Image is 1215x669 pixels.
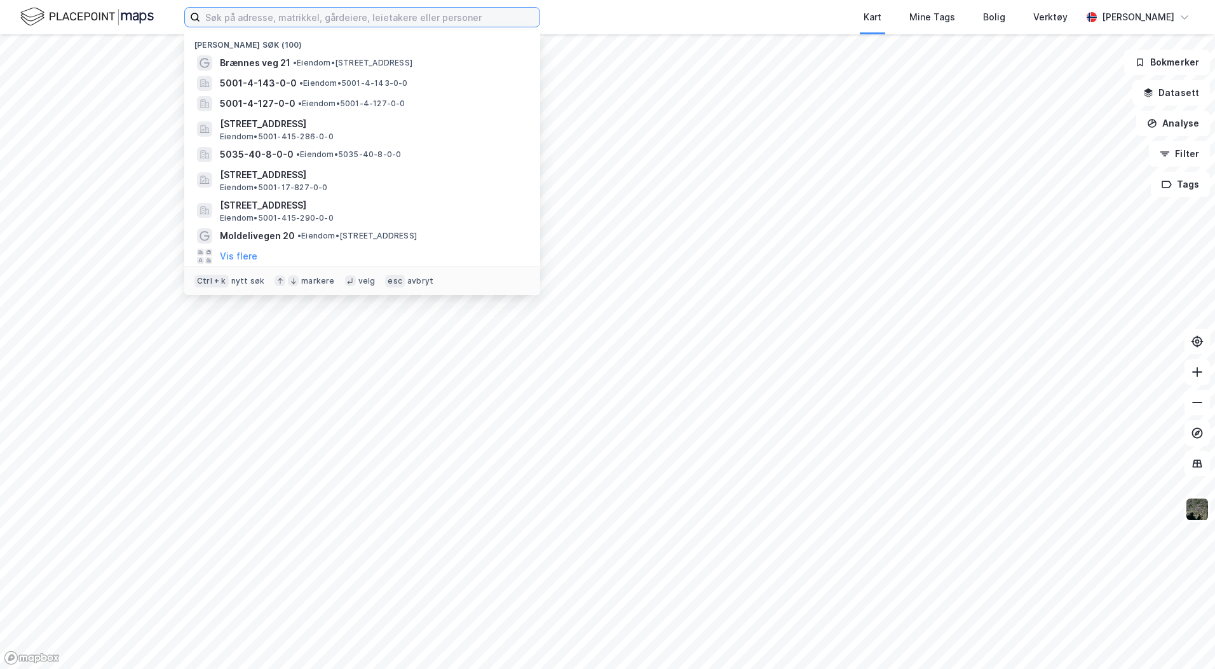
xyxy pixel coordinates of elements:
[1102,10,1174,25] div: [PERSON_NAME]
[293,58,297,67] span: •
[1151,608,1215,669] iframe: Chat Widget
[220,213,334,223] span: Eiendom • 5001-415-290-0-0
[220,198,525,213] span: [STREET_ADDRESS]
[220,132,334,142] span: Eiendom • 5001-415-286-0-0
[231,276,265,286] div: nytt søk
[301,276,334,286] div: markere
[864,10,881,25] div: Kart
[220,249,257,264] button: Vis flere
[220,55,290,71] span: Brænnes veg 21
[220,76,297,91] span: 5001-4-143-0-0
[358,276,376,286] div: velg
[909,10,955,25] div: Mine Tags
[297,231,301,240] span: •
[298,99,405,109] span: Eiendom • 5001-4-127-0-0
[220,228,295,244] span: Moldelivegen 20
[1151,608,1215,669] div: Kontrollprogram for chat
[298,99,302,108] span: •
[293,58,412,68] span: Eiendom • [STREET_ADDRESS]
[20,6,154,28] img: logo.f888ab2527a4732fd821a326f86c7f29.svg
[297,231,417,241] span: Eiendom • [STREET_ADDRESS]
[983,10,1005,25] div: Bolig
[299,78,303,88] span: •
[296,149,300,159] span: •
[299,78,408,88] span: Eiendom • 5001-4-143-0-0
[220,147,294,162] span: 5035-40-8-0-0
[220,116,525,132] span: [STREET_ADDRESS]
[296,149,401,160] span: Eiendom • 5035-40-8-0-0
[220,183,328,193] span: Eiendom • 5001-17-827-0-0
[385,275,405,287] div: esc
[407,276,433,286] div: avbryt
[200,8,540,27] input: Søk på adresse, matrikkel, gårdeiere, leietakere eller personer
[220,96,295,111] span: 5001-4-127-0-0
[220,167,525,183] span: [STREET_ADDRESS]
[1033,10,1068,25] div: Verktøy
[184,30,540,53] div: [PERSON_NAME] søk (100)
[194,275,229,287] div: Ctrl + k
